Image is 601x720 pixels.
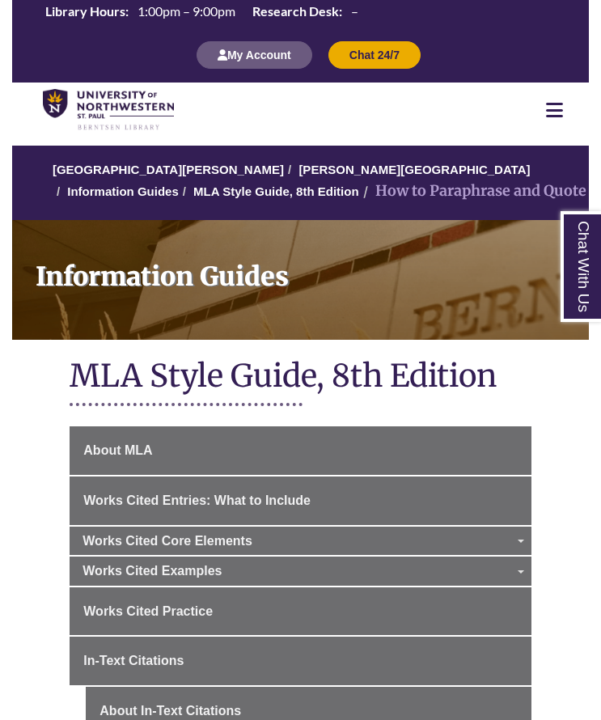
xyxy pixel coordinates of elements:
a: MLA Style Guide, 8th Edition [193,184,358,198]
span: In-Text Citations [83,654,184,667]
li: How to Paraphrase and Quote [359,180,586,203]
span: – [351,3,358,19]
a: Chat 24/7 [328,48,421,61]
a: About MLA [70,426,531,475]
a: Hours Today [39,2,365,24]
a: Works Cited Examples [70,557,531,586]
span: About MLA [83,443,152,457]
a: [PERSON_NAME][GEOGRAPHIC_DATA] [298,163,530,176]
a: In-Text Citations [70,637,531,685]
h1: MLA Style Guide, 8th Edition [70,356,531,399]
span: Works Cited Core Elements [83,534,252,548]
a: Works Cited Core Elements [70,527,531,556]
a: Works Cited Entries: What to Include [70,476,531,525]
a: Works Cited Practice [70,587,531,636]
a: Information Guides [12,220,589,340]
span: Works Cited Entries: What to Include [83,493,311,507]
h1: Information Guides [25,220,589,319]
a: [GEOGRAPHIC_DATA][PERSON_NAME] [53,163,284,176]
img: UNWSP Library Logo [43,89,174,130]
span: 1:00pm – 9:00pm [138,3,235,19]
span: Works Cited Examples [83,564,222,578]
span: Works Cited Practice [83,604,213,618]
table: Hours Today [39,2,365,23]
button: My Account [197,41,312,69]
a: Information Guides [67,184,179,198]
th: Library Hours: [39,2,131,20]
th: Research Desk: [246,2,345,20]
a: My Account [197,48,312,61]
button: Chat 24/7 [328,41,421,69]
